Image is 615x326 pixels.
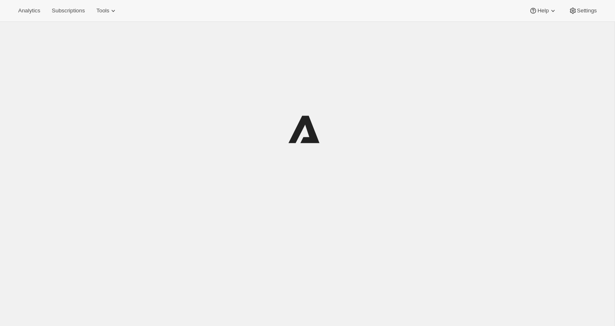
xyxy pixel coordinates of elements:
span: Settings [577,7,597,14]
span: Tools [96,7,109,14]
button: Subscriptions [47,5,90,17]
span: Help [537,7,548,14]
button: Tools [91,5,122,17]
button: Help [524,5,562,17]
button: Analytics [13,5,45,17]
span: Analytics [18,7,40,14]
span: Subscriptions [52,7,85,14]
button: Settings [564,5,602,17]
